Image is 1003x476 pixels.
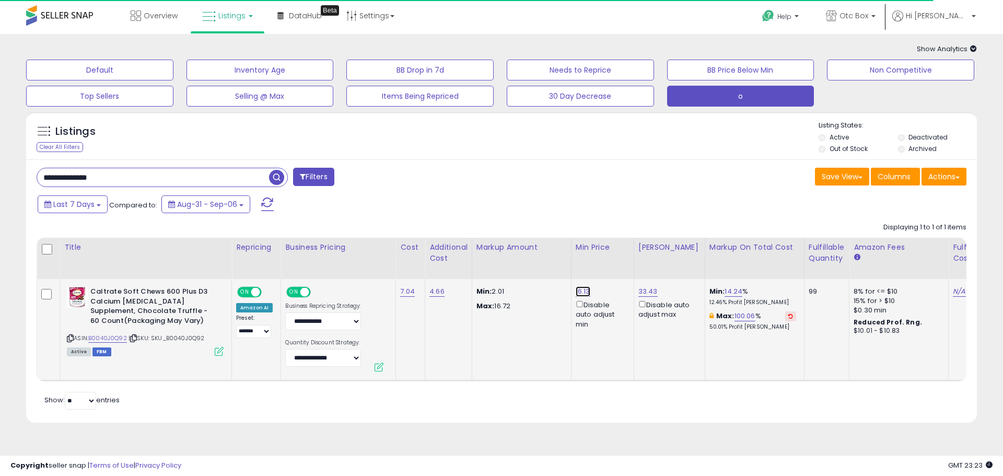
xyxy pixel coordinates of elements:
[177,199,237,210] span: Aug-31 - Sep-06
[507,86,654,107] button: 30 Day Decrease
[161,195,250,213] button: Aug-31 - Sep-06
[400,286,415,297] a: 7.04
[88,334,127,343] a: B0040J0Q92
[89,460,134,470] a: Terms of Use
[92,347,111,356] span: FBM
[285,339,361,346] label: Quantity Discount Strategy:
[476,242,567,253] div: Markup Amount
[309,288,326,297] span: OFF
[10,461,181,471] div: seller snap | |
[854,327,940,335] div: $10.01 - $10.83
[218,10,246,21] span: Listings
[321,5,339,16] div: Tooltip anchor
[476,286,492,296] strong: Min:
[38,195,108,213] button: Last 7 Days
[922,168,966,185] button: Actions
[667,86,814,107] button: o
[429,286,445,297] a: 4.66
[476,301,495,311] strong: Max:
[576,242,629,253] div: Min Price
[90,287,217,328] b: Caltrate Soft Chews 600 Plus D3 Calcium [MEDICAL_DATA] Supplement, Chocolate Truffle - 60 Count(P...
[953,286,965,297] a: N/A
[576,286,590,297] a: 16.13
[346,60,494,80] button: BB Drop in 7d
[238,288,251,297] span: ON
[839,10,868,21] span: Otc Box
[854,296,940,306] div: 15% for > $10
[809,242,845,264] div: Fulfillable Quantity
[400,242,421,253] div: Cost
[293,168,334,186] button: Filters
[67,347,91,356] span: All listings currently available for purchase on Amazon
[285,303,361,310] label: Business Repricing Strategy:
[186,60,334,80] button: Inventory Age
[883,223,966,233] div: Displaying 1 to 1 of 1 items
[709,286,725,296] b: Min:
[892,10,976,34] a: Hi [PERSON_NAME]
[289,10,322,21] span: DataHub
[476,301,563,311] p: 16.72
[777,12,791,21] span: Help
[507,60,654,80] button: Needs to Reprice
[734,311,755,321] a: 100.06
[709,242,800,253] div: Markup on Total Cost
[44,395,120,405] span: Show: entries
[854,242,944,253] div: Amazon Fees
[854,287,940,296] div: 8% for <= $10
[709,311,796,331] div: %
[819,121,976,131] p: Listing States:
[346,86,494,107] button: Items Being Repriced
[67,287,224,355] div: ASIN:
[53,199,95,210] span: Last 7 Days
[754,2,809,34] a: Help
[716,311,734,321] b: Max:
[917,44,977,54] span: Show Analytics
[854,306,940,315] div: $0.30 min
[260,288,277,297] span: OFF
[709,299,796,306] p: 12.46% Profit [PERSON_NAME]
[667,60,814,80] button: BB Price Below Min
[705,238,804,279] th: The percentage added to the cost of goods (COGS) that forms the calculator for Min & Max prices.
[236,303,273,312] div: Amazon AI
[908,133,948,142] label: Deactivated
[953,242,993,264] div: Fulfillment Cost
[26,60,173,80] button: Default
[476,287,563,296] p: 2.01
[854,318,922,327] b: Reduced Prof. Rng.
[830,133,849,142] label: Active
[285,242,391,253] div: Business Pricing
[55,124,96,139] h5: Listings
[638,299,697,319] div: Disable auto adjust max
[948,460,993,470] span: 2025-09-14 23:23 GMT
[129,334,205,342] span: | SKU: SKU_B0040J0Q92
[109,200,157,210] span: Compared to:
[135,460,181,470] a: Privacy Policy
[762,9,775,22] i: Get Help
[26,86,173,107] button: Top Sellers
[144,10,178,21] span: Overview
[871,168,920,185] button: Columns
[10,460,49,470] strong: Copyright
[576,299,626,329] div: Disable auto adjust min
[429,242,468,264] div: Additional Cost
[815,168,869,185] button: Save View
[709,287,796,306] div: %
[236,242,276,253] div: Repricing
[906,10,969,21] span: Hi [PERSON_NAME]
[186,86,334,107] button: Selling @ Max
[37,142,83,152] div: Clear All Filters
[809,287,841,296] div: 99
[236,315,273,338] div: Preset:
[854,253,860,262] small: Amazon Fees.
[908,144,937,153] label: Archived
[638,242,701,253] div: [PERSON_NAME]
[64,242,227,253] div: Title
[827,60,974,80] button: Non Competitive
[638,286,658,297] a: 33.43
[709,323,796,331] p: 50.01% Profit [PERSON_NAME]
[288,288,301,297] span: ON
[830,144,868,153] label: Out of Stock
[725,286,742,297] a: 14.24
[67,287,88,308] img: 518xDaDvOcL._SL40_.jpg
[878,171,911,182] span: Columns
